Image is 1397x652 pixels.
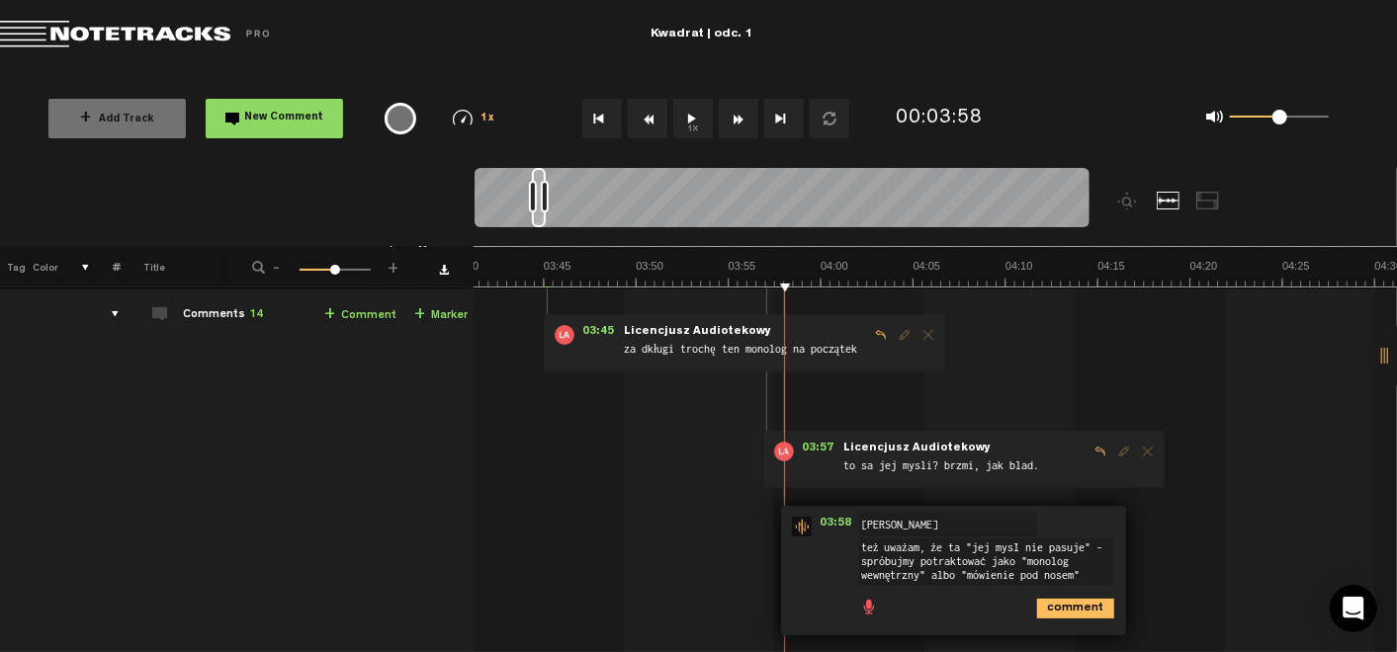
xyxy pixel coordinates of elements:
[48,99,186,138] button: +Add Track
[1330,585,1377,632] div: Open Intercom Messenger
[385,103,416,134] div: {{ tooltip_message }}
[30,247,59,286] th: Color
[555,325,574,345] img: letters
[206,99,343,138] button: New Comment
[673,99,713,138] button: 1x
[324,307,335,323] span: +
[719,99,758,138] button: Fast Forward
[1089,445,1112,458] span: Reply to comment
[917,328,940,342] span: Delete comment
[269,259,285,271] span: -
[628,99,667,138] button: Rewind
[841,442,993,455] span: Licencjusz Audiotekowy
[386,259,401,271] span: +
[480,114,494,124] span: 1x
[1037,599,1053,614] span: comment
[574,325,622,345] span: 03:45
[430,110,517,126] div: 1x
[1112,445,1136,458] span: Edit comment
[121,247,226,286] th: Title
[1037,599,1114,618] i: comment
[622,325,773,339] span: Licencjusz Audiotekowy
[92,304,123,324] div: comments
[582,99,622,138] button: Go to beginning
[1136,445,1160,458] span: Delete comment
[414,307,425,323] span: +
[893,328,917,342] span: Edit comment
[324,304,396,327] a: Comment
[841,457,1089,479] span: to sa jej mysli? brzmi, jak blad.
[810,99,849,138] button: Loop
[869,328,893,342] span: Reply to comment
[90,247,121,286] th: #
[764,99,804,138] button: Go to end
[249,309,263,321] span: 14
[896,105,983,133] div: 00:03:58
[245,113,324,123] span: New Comment
[622,341,869,363] span: za dkługi trochę ten monolog na początek
[414,304,468,327] a: Marker
[183,307,263,324] div: Comments
[439,265,449,275] a: Download comments
[812,517,859,536] span: 03:58
[794,442,841,461] span: 03:57
[80,111,91,126] span: +
[774,442,794,461] img: letters
[80,115,154,125] span: Add Track
[859,513,1037,536] input: Enter your name
[453,110,473,125] img: speedometer.svg
[792,517,812,536] img: star-track.png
